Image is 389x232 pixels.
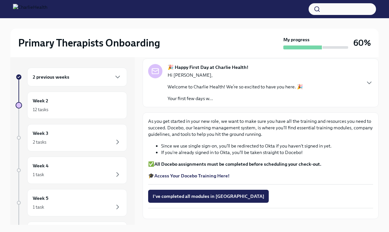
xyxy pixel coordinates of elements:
[18,36,160,49] h2: Primary Therapists Onboarding
[33,139,46,145] div: 2 tasks
[33,73,69,81] h6: 2 previous weeks
[161,143,373,149] li: Since we use single sign-on, you'll be redirected to Okta if you haven't signed in yet.
[148,173,373,179] p: 🎓
[168,72,303,78] p: Hi [PERSON_NAME],
[154,161,321,167] strong: All Docebo assignments must be completed before scheduling your check-out.
[168,84,303,90] p: Welcome to Charlie Health! We’re so excited to have you here. 🎉
[161,149,373,156] li: If you're already signed in to Okta, you'll be taken straight to Docebo!
[33,195,48,202] h6: Week 5
[16,157,127,184] a: Week 41 task
[27,68,127,86] div: 2 previous weeks
[33,204,44,210] div: 1 task
[148,190,269,203] button: I've completed all modules in [GEOGRAPHIC_DATA]
[168,95,303,102] p: Your first few days w...
[16,124,127,151] a: Week 32 tasks
[33,162,49,169] h6: Week 4
[33,171,44,178] div: 1 task
[33,97,48,104] h6: Week 2
[353,37,371,49] h3: 60%
[13,4,47,14] img: CharlieHealth
[168,64,248,71] strong: 🎉 Happy First Day at Charlie Health!
[16,92,127,119] a: Week 212 tasks
[16,189,127,216] a: Week 51 task
[148,161,373,167] p: ✅
[148,118,373,137] p: As you get started in your new role, we want to make sure you have all the training and resources...
[33,106,48,113] div: 12 tasks
[283,36,310,43] strong: My progress
[154,173,230,179] a: Access Your Docebo Training Here!
[153,193,264,200] span: I've completed all modules in [GEOGRAPHIC_DATA]
[33,130,48,137] h6: Week 3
